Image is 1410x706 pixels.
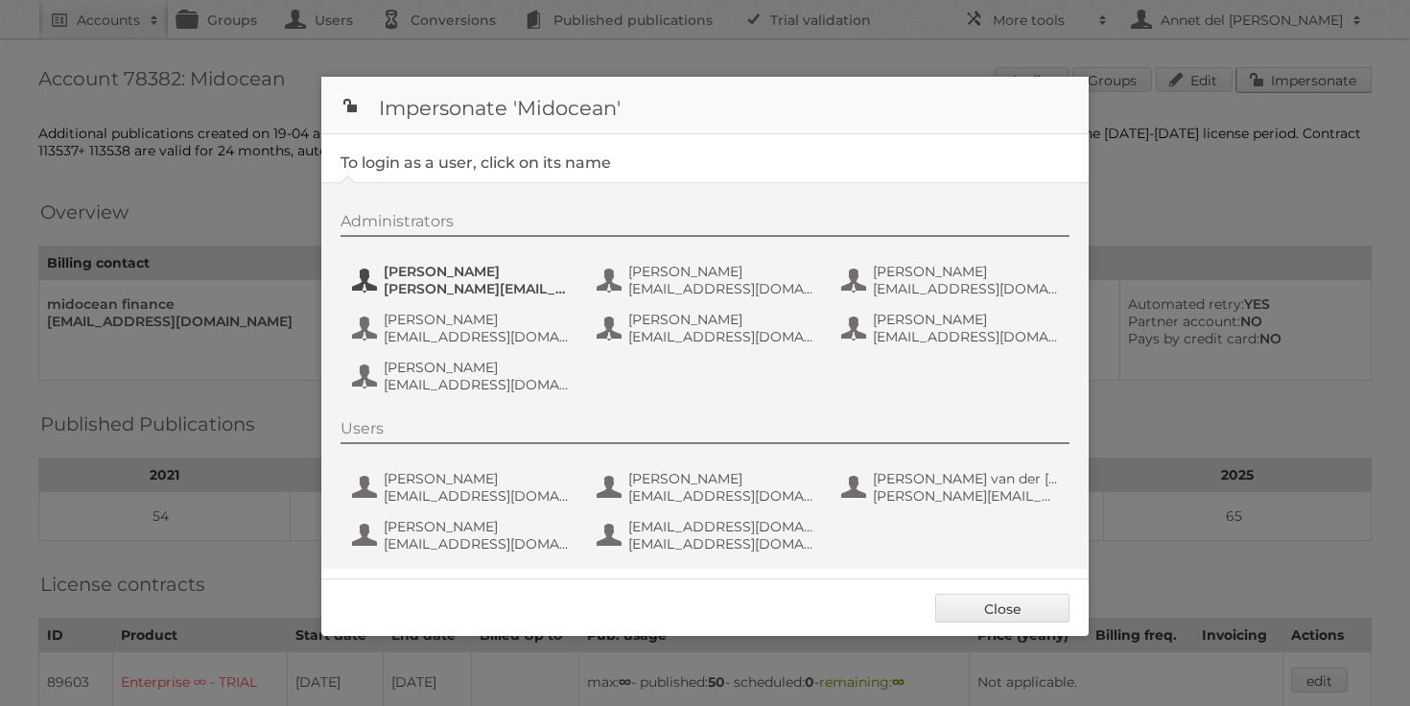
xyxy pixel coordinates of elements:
[595,261,820,299] button: [PERSON_NAME] [EMAIL_ADDRESS][DOMAIN_NAME]
[595,468,820,506] button: [PERSON_NAME] [EMAIL_ADDRESS][DOMAIN_NAME]
[873,311,1059,328] span: [PERSON_NAME]
[384,328,570,345] span: [EMAIL_ADDRESS][DOMAIN_NAME]
[839,468,1065,506] button: [PERSON_NAME] van der [PERSON_NAME] [PERSON_NAME][EMAIL_ADDRESS][DOMAIN_NAME]
[384,376,570,393] span: [EMAIL_ADDRESS][DOMAIN_NAME]
[839,261,1065,299] button: [PERSON_NAME] [EMAIL_ADDRESS][DOMAIN_NAME]
[628,263,814,280] span: [PERSON_NAME]
[628,470,814,487] span: [PERSON_NAME]
[350,357,576,395] button: [PERSON_NAME] [EMAIL_ADDRESS][DOMAIN_NAME]
[873,263,1059,280] span: [PERSON_NAME]
[350,516,576,554] button: [PERSON_NAME] [EMAIL_ADDRESS][DOMAIN_NAME]
[595,516,820,554] button: [EMAIL_ADDRESS][DOMAIN_NAME] [EMAIL_ADDRESS][DOMAIN_NAME]
[595,309,820,347] button: [PERSON_NAME] [EMAIL_ADDRESS][DOMAIN_NAME]
[350,468,576,506] button: [PERSON_NAME] [EMAIL_ADDRESS][DOMAIN_NAME]
[628,280,814,297] span: [EMAIL_ADDRESS][DOMAIN_NAME]
[384,311,570,328] span: [PERSON_NAME]
[628,535,814,553] span: [EMAIL_ADDRESS][DOMAIN_NAME]
[384,263,570,280] span: [PERSON_NAME]
[839,309,1065,347] button: [PERSON_NAME] [EMAIL_ADDRESS][DOMAIN_NAME]
[384,487,570,505] span: [EMAIL_ADDRESS][DOMAIN_NAME]
[873,280,1059,297] span: [EMAIL_ADDRESS][DOMAIN_NAME]
[628,487,814,505] span: [EMAIL_ADDRESS][DOMAIN_NAME]
[873,470,1059,487] span: [PERSON_NAME] van der [PERSON_NAME]
[341,212,1069,237] div: Administrators
[384,280,570,297] span: [PERSON_NAME][EMAIL_ADDRESS][DOMAIN_NAME]
[350,261,576,299] button: [PERSON_NAME] [PERSON_NAME][EMAIL_ADDRESS][DOMAIN_NAME]
[628,518,814,535] span: [EMAIL_ADDRESS][DOMAIN_NAME]
[628,328,814,345] span: [EMAIL_ADDRESS][DOMAIN_NAME]
[873,487,1059,505] span: [PERSON_NAME][EMAIL_ADDRESS][DOMAIN_NAME]
[321,77,1089,134] h1: Impersonate 'Midocean'
[384,535,570,553] span: [EMAIL_ADDRESS][DOMAIN_NAME]
[384,359,570,376] span: [PERSON_NAME]
[384,470,570,487] span: [PERSON_NAME]
[873,328,1059,345] span: [EMAIL_ADDRESS][DOMAIN_NAME]
[350,309,576,347] button: [PERSON_NAME] [EMAIL_ADDRESS][DOMAIN_NAME]
[384,518,570,535] span: [PERSON_NAME]
[341,153,611,172] legend: To login as a user, click on its name
[935,594,1069,623] a: Close
[628,311,814,328] span: [PERSON_NAME]
[341,419,1069,444] div: Users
